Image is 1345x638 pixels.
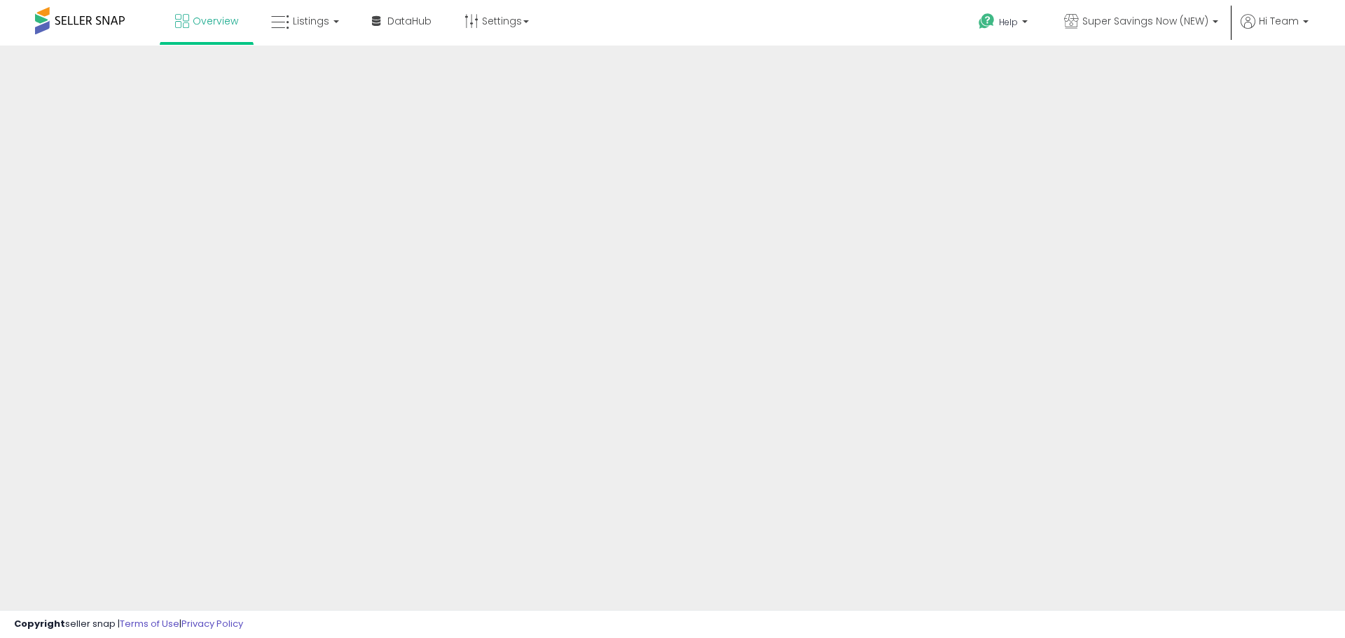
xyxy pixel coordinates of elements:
[14,617,65,630] strong: Copyright
[120,617,179,630] a: Terms of Use
[181,617,243,630] a: Privacy Policy
[193,14,238,28] span: Overview
[999,16,1018,28] span: Help
[1241,14,1309,46] a: Hi Team
[967,2,1042,46] a: Help
[1082,14,1208,28] span: Super Savings Now (NEW)
[293,14,329,28] span: Listings
[14,618,243,631] div: seller snap | |
[1259,14,1299,28] span: Hi Team
[387,14,432,28] span: DataHub
[978,13,995,30] i: Get Help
